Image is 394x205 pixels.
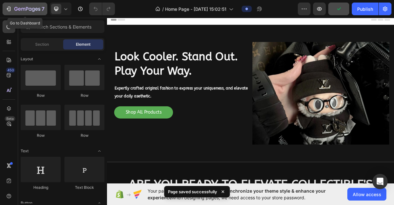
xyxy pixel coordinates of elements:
[94,54,104,64] span: Toggle open
[162,6,164,12] span: /
[168,188,217,195] p: Page saved successfully
[5,116,15,121] div: Beta
[21,148,29,154] span: Text
[64,93,104,98] div: Row
[352,3,378,15] button: Publish
[21,185,61,190] div: Heading
[35,42,49,47] span: Section
[372,174,388,189] div: Open Intercom Messenger
[6,68,15,73] div: 450
[21,56,33,62] span: Layout
[21,93,61,98] div: Row
[357,6,373,12] div: Publish
[21,133,61,138] div: Row
[64,133,104,138] div: Row
[42,5,44,13] p: 7
[347,188,386,201] button: Allow access
[3,3,47,15] button: 7
[193,36,375,172] img: gempages_581066038267871827-35bc03fa-bdc4-450c-a4c5-8ddabeb6ba29.jpg
[89,3,115,15] div: Undo/Redo
[148,188,347,201] span: Your page is password protected. To when designing pages, we need access to your store password.
[76,42,90,47] span: Element
[64,185,104,190] div: Text Block
[353,191,381,198] span: Allow access
[94,146,104,156] span: Toggle open
[148,188,326,200] span: synchronize your theme style & enhance your experience
[107,15,394,186] iframe: Design area
[21,20,104,33] input: Search Sections & Elements
[165,6,226,12] span: Home Page - [DATE] 15:02:51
